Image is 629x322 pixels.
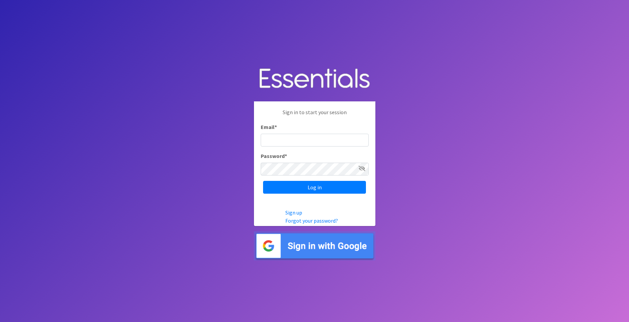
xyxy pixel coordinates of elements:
[261,123,277,131] label: Email
[261,108,369,123] p: Sign in to start your session
[254,231,375,261] img: Sign in with Google
[285,209,302,216] a: Sign up
[254,62,375,96] img: Human Essentials
[263,181,366,194] input: Log in
[285,153,287,159] abbr: required
[261,152,287,160] label: Password
[285,217,338,224] a: Forgot your password?
[275,124,277,130] abbr: required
